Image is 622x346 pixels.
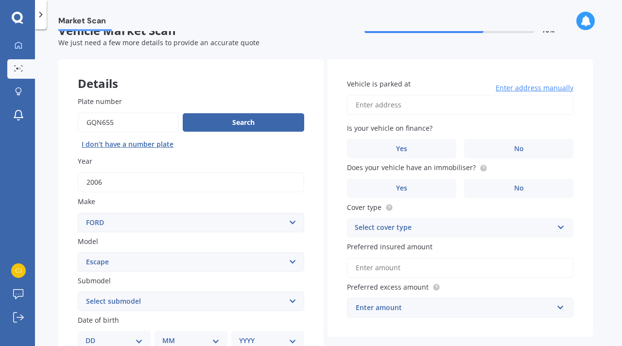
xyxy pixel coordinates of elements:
span: Model [78,237,98,246]
span: Yes [396,184,407,192]
input: Enter plate number [78,112,179,133]
span: We just need a few more details to provide an accurate quote [58,38,259,47]
span: Vehicle is parked at [347,79,411,88]
span: 70 % [542,27,554,34]
span: Date of birth [78,315,119,325]
span: Submodel [78,276,111,285]
span: No [514,184,524,192]
span: Preferred insured amount [347,242,432,251]
span: Plate number [78,97,122,106]
span: Market Scan [58,16,112,29]
span: Yes [396,145,407,153]
button: I don’t have a number plate [78,137,177,152]
img: a664c098c713cd28f604423efa8256e2 [11,263,26,278]
span: Preferred excess amount [347,282,429,292]
span: Is your vehicle on finance? [347,123,432,133]
button: Search [183,113,304,132]
span: Make [78,197,95,207]
span: Does your vehicle have an immobiliser? [347,163,476,173]
input: YYYY [78,172,304,192]
div: Select cover type [355,222,553,234]
span: Year [78,156,92,166]
div: Details [58,59,324,88]
span: No [514,145,524,153]
input: Enter amount [347,258,573,278]
span: Cover type [347,203,381,212]
span: Enter address manually [496,83,573,93]
div: Enter amount [356,302,553,313]
input: Enter address [347,95,573,115]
